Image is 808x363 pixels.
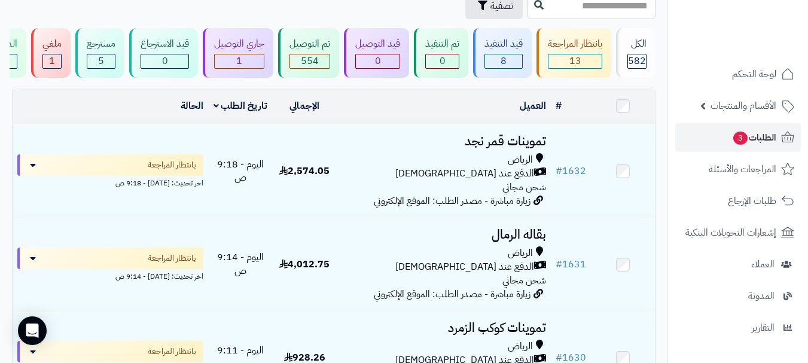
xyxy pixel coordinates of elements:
a: المدونة [675,282,801,310]
span: 5 [98,54,104,68]
a: إشعارات التحويلات البنكية [675,218,801,247]
a: # [556,99,562,113]
span: العملاء [751,256,775,273]
div: الكل [627,37,647,51]
div: مسترجع [87,37,115,51]
a: تم التنفيذ 0 [411,28,471,78]
span: طلبات الإرجاع [728,193,776,209]
div: تم التوصيل [289,37,330,51]
span: الدفع عند [DEMOGRAPHIC_DATA] [395,260,534,274]
span: إشعارات التحويلات البنكية [685,224,776,241]
img: logo-2.png [727,32,797,57]
a: العميل [520,99,546,113]
a: الكل582 [614,28,658,78]
a: قيد التنفيذ 8 [471,28,534,78]
a: التقارير [675,313,801,342]
span: 0 [440,54,446,68]
div: 0 [356,54,400,68]
span: اليوم - 9:14 ص [217,250,264,278]
span: 8 [501,54,507,68]
span: لوحة التحكم [732,66,776,83]
span: المدونة [748,288,775,304]
span: المراجعات والأسئلة [709,161,776,178]
a: قيد التوصيل 0 [342,28,411,78]
a: طلبات الإرجاع [675,187,801,215]
div: 0 [141,54,188,68]
span: زيارة مباشرة - مصدر الطلب: الموقع الإلكتروني [374,287,530,301]
span: زيارة مباشرة - مصدر الطلب: الموقع الإلكتروني [374,194,530,208]
a: المراجعات والأسئلة [675,155,801,184]
div: تم التنفيذ [425,37,459,51]
span: التقارير [752,319,775,336]
div: اخر تحديث: [DATE] - 9:18 ص [17,176,203,188]
div: قيد الاسترجاع [141,37,189,51]
span: الدفع عند [DEMOGRAPHIC_DATA] [395,167,534,181]
a: #1631 [556,257,586,272]
a: تم التوصيل 554 [276,28,342,78]
div: قيد التوصيل [355,37,400,51]
div: 13 [548,54,602,68]
div: اخر تحديث: [DATE] - 9:14 ص [17,269,203,282]
div: 1 [215,54,264,68]
a: جاري التوصيل 1 [200,28,276,78]
a: #1632 [556,164,586,178]
a: ملغي 1 [29,28,73,78]
span: الطلبات [732,129,776,146]
span: # [556,164,562,178]
span: 582 [628,54,646,68]
span: الرياض [508,153,533,167]
div: 1 [43,54,61,68]
span: 13 [569,54,581,68]
h3: تموينات كوكب الزمرد [342,321,546,335]
span: 1 [49,54,55,68]
a: بانتظار المراجعة 13 [534,28,614,78]
div: قيد التنفيذ [484,37,523,51]
span: 0 [375,54,381,68]
div: ملغي [42,37,62,51]
div: جاري التوصيل [214,37,264,51]
a: قيد الاسترجاع 0 [127,28,200,78]
a: الإجمالي [289,99,319,113]
span: 3 [733,132,748,145]
span: بانتظار المراجعة [148,346,196,358]
span: 4,012.75 [279,257,330,272]
a: لوحة التحكم [675,60,801,89]
span: اليوم - 9:18 ص [217,157,264,185]
div: 8 [485,54,522,68]
span: 2,574.05 [279,164,330,178]
h3: تموينات قمر نجد [342,135,546,148]
div: بانتظار المراجعة [548,37,602,51]
a: الحالة [181,99,203,113]
span: الرياض [508,340,533,353]
span: شحن مجاني [502,180,546,194]
div: 0 [426,54,459,68]
a: مسترجع 5 [73,28,127,78]
h3: بقاله الرمال [342,228,546,242]
span: بانتظار المراجعة [148,252,196,264]
span: الأقسام والمنتجات [711,97,776,114]
div: 5 [87,54,115,68]
a: تاريخ الطلب [214,99,268,113]
span: شحن مجاني [502,273,546,288]
span: بانتظار المراجعة [148,159,196,171]
a: العملاء [675,250,801,279]
span: 554 [301,54,319,68]
div: 554 [290,54,330,68]
span: # [556,257,562,272]
span: الرياض [508,246,533,260]
span: 1 [236,54,242,68]
a: الطلبات3 [675,123,801,152]
div: Open Intercom Messenger [18,316,47,345]
span: 0 [162,54,168,68]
